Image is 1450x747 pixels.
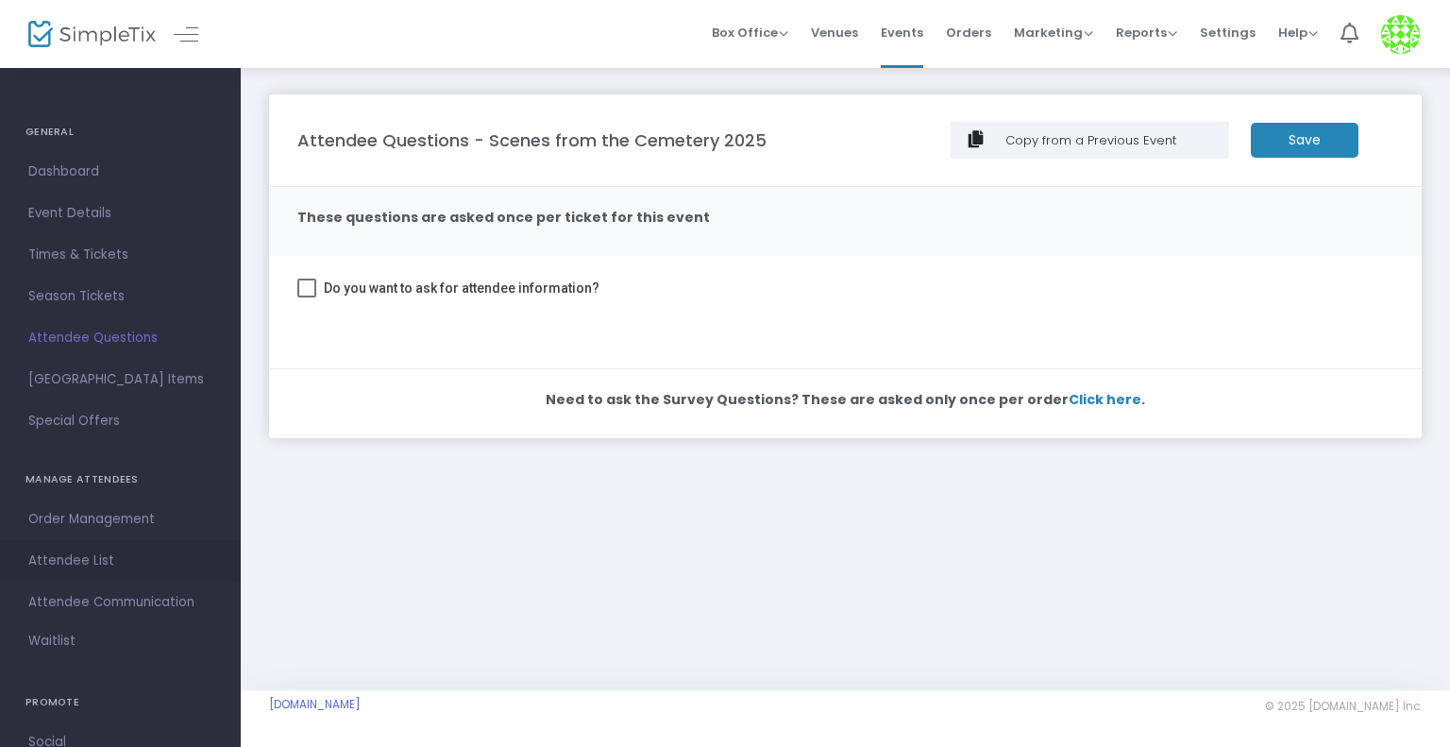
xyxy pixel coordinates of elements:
span: Box Office [712,24,788,42]
span: Click here [1069,390,1141,409]
span: [GEOGRAPHIC_DATA] Items [28,367,212,392]
span: Help [1278,24,1318,42]
span: Special Offers [28,409,212,433]
span: Attendee Questions [28,326,212,350]
span: Do you want to ask for attendee information? [324,277,599,299]
span: Orders [946,8,991,57]
m-panel-subtitle: Need to ask the Survey Questions? These are asked only once per order . [546,390,1145,410]
span: Settings [1200,8,1256,57]
a: [DOMAIN_NAME] [269,697,361,712]
m-panel-title: Attendee Questions - Scenes from the Cemetery 2025 [297,127,767,153]
span: Dashboard [28,160,212,184]
div: Copy from a Previous Event [1003,131,1221,150]
h4: PROMOTE [25,684,215,722]
span: Reports [1116,24,1177,42]
span: Attendee Communication [28,590,212,615]
span: Event Details [28,201,212,226]
span: Venues [811,8,858,57]
h4: GENERAL [25,113,215,151]
span: Attendee List [28,549,212,573]
span: Marketing [1014,24,1093,42]
m-button: Save [1251,123,1358,158]
m-panel-subtitle: These questions are asked once per ticket for this event [297,208,710,228]
span: Times & Tickets [28,243,212,267]
h4: MANAGE ATTENDEES [25,461,215,499]
span: Events [881,8,923,57]
span: Season Tickets [28,284,212,309]
span: Order Management [28,507,212,532]
span: © 2025 [DOMAIN_NAME] Inc. [1265,699,1422,714]
span: Waitlist [28,632,76,651]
